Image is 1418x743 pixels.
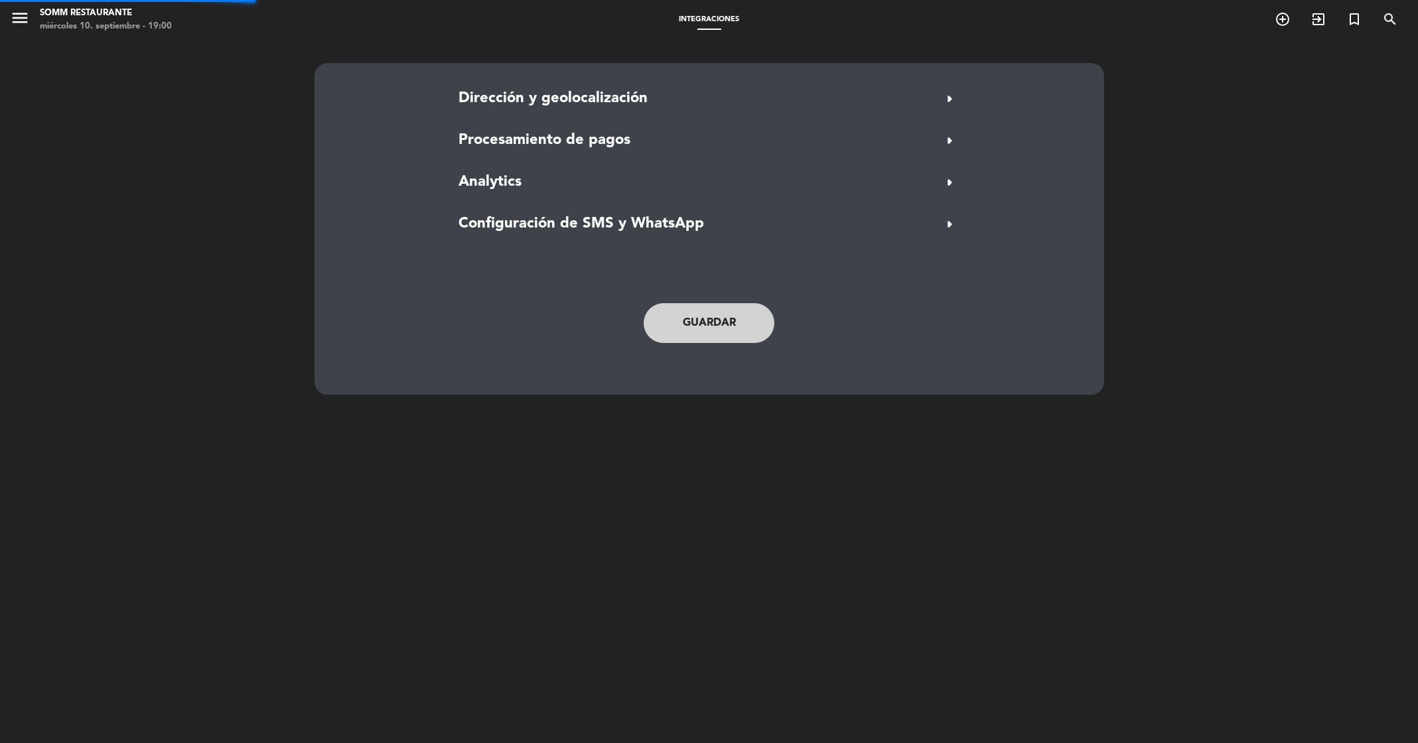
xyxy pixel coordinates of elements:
[455,212,964,237] button: Configuración de SMS y WhatsApparrow_right
[939,130,960,151] span: arrow_right
[10,8,30,28] i: menu
[939,172,960,193] span: arrow_right
[459,129,630,153] span: Procesamiento de pagos
[455,86,964,111] button: Dirección y geolocalizaciónarrow_right
[459,212,704,236] span: Configuración de SMS y WhatsApp
[939,88,960,109] span: arrow_right
[939,214,960,235] span: arrow_right
[455,170,964,195] button: Analyticsarrow_right
[455,128,964,153] button: Procesamiento de pagosarrow_right
[672,16,746,23] span: Integraciones
[1382,11,1398,27] i: search
[459,87,648,111] span: Dirección y geolocalización
[1311,11,1326,27] i: exit_to_app
[10,8,30,33] button: menu
[644,303,775,343] button: Guardar
[1346,11,1362,27] i: turned_in_not
[1275,11,1291,27] i: add_circle_outline
[40,20,172,33] div: miércoles 10. septiembre - 19:00
[40,7,172,20] div: SOMM Restaurante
